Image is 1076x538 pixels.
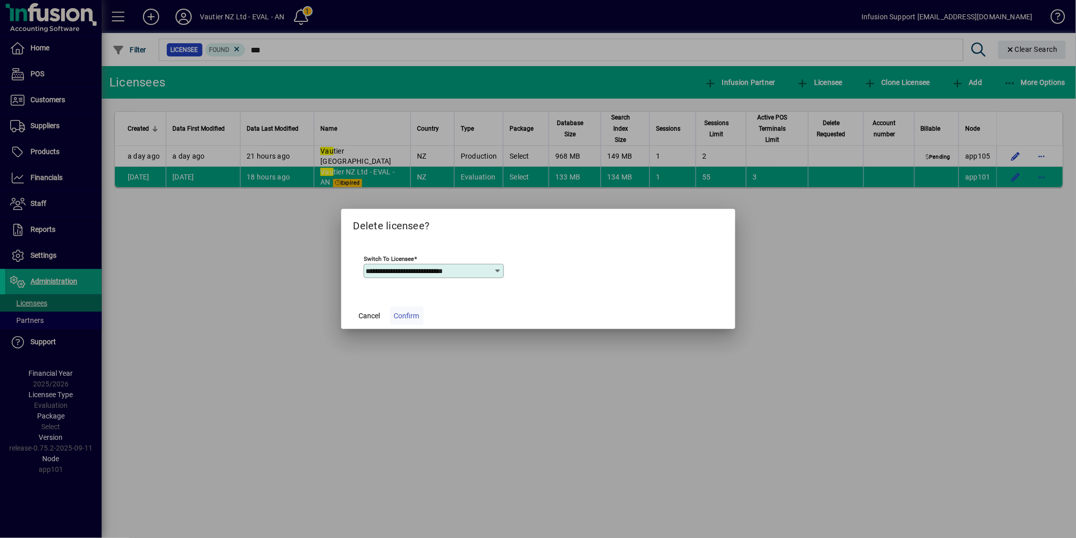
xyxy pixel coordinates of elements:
[359,311,380,321] span: Cancel
[394,311,420,321] span: Confirm
[353,307,386,325] button: Cancel
[341,209,735,238] h2: Delete licensee?
[364,255,414,262] mat-label: Switch to licensee
[390,307,424,325] button: Confirm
